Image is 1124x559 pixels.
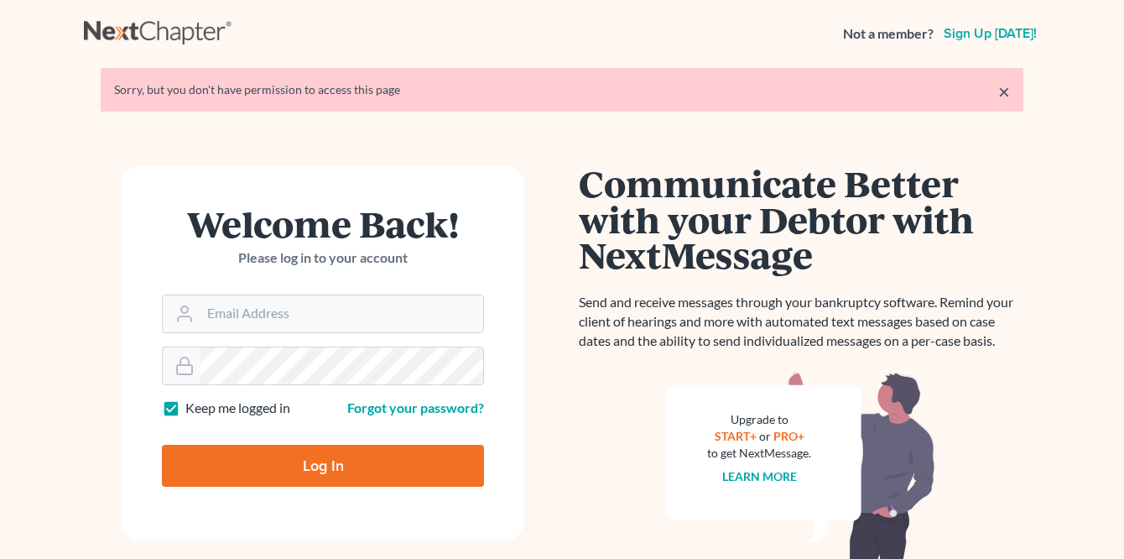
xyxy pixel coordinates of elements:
h1: Welcome Back! [162,206,484,242]
strong: Not a member? [843,24,934,44]
a: Learn more [722,469,797,483]
input: Email Address [200,295,483,332]
label: Keep me logged in [185,399,290,418]
p: Please log in to your account [162,248,484,268]
a: START+ [715,429,757,443]
input: Log In [162,445,484,487]
div: Upgrade to [707,411,811,428]
a: Sign up [DATE]! [940,27,1040,40]
a: × [998,81,1010,102]
h1: Communicate Better with your Debtor with NextMessage [579,165,1023,273]
div: to get NextMessage. [707,445,811,462]
p: Send and receive messages through your bankruptcy software. Remind your client of hearings and mo... [579,293,1023,351]
a: PRO+ [773,429,804,443]
span: or [759,429,771,443]
div: Sorry, but you don't have permission to access this page [114,81,1010,98]
a: Forgot your password? [347,400,484,415]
